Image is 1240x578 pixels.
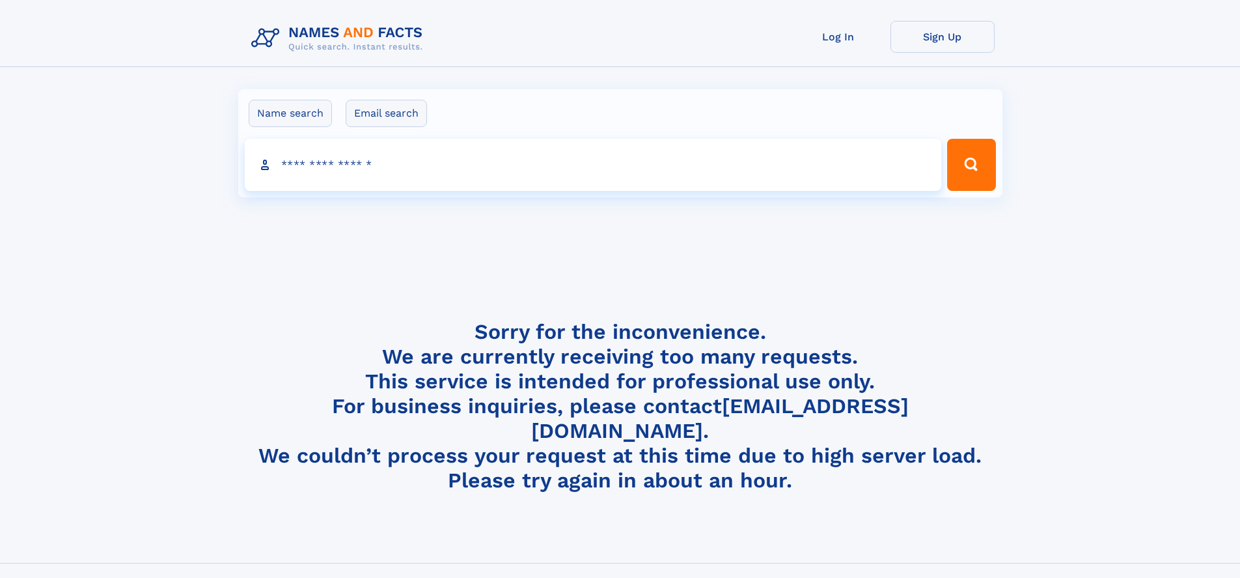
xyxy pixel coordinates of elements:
[246,21,434,56] img: Logo Names and Facts
[890,21,995,53] a: Sign Up
[245,139,942,191] input: search input
[249,100,332,127] label: Name search
[531,394,909,443] a: [EMAIL_ADDRESS][DOMAIN_NAME]
[786,21,890,53] a: Log In
[947,139,995,191] button: Search Button
[346,100,427,127] label: Email search
[246,319,995,493] h4: Sorry for the inconvenience. We are currently receiving too many requests. This service is intend...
